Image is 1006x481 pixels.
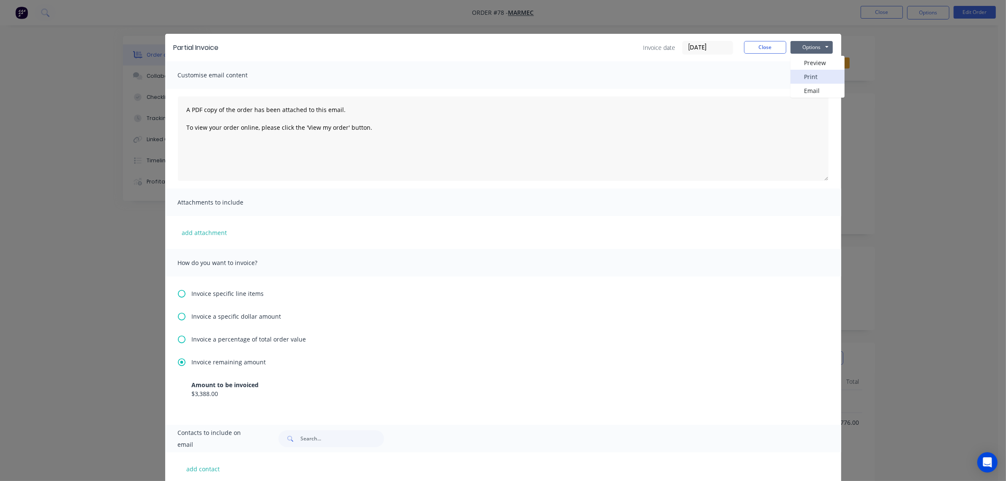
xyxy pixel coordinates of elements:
[791,70,845,84] button: Print
[192,380,815,389] div: Amount to be invoiced
[178,69,271,81] span: Customise email content
[192,358,266,366] span: Invoice remaining amount
[977,452,998,473] div: Open Intercom Messenger
[178,257,271,269] span: How do you want to invoice?
[192,335,306,344] span: Invoice a percentage of total order value
[791,84,845,98] button: Email
[178,226,232,239] button: add attachment
[174,43,219,53] div: Partial Invoice
[643,43,676,52] span: Invoice date
[192,289,264,298] span: Invoice specific line items
[178,462,229,475] button: add contact
[192,389,815,398] div: $3,388.00
[178,427,258,451] span: Contacts to include on email
[192,312,281,321] span: Invoice a specific dollar amount
[300,430,384,447] input: Search...
[178,96,829,181] textarea: A PDF copy of the order has been attached to this email. To view your order online, please click ...
[178,197,271,208] span: Attachments to include
[744,41,786,54] button: Close
[791,41,833,54] button: Options
[791,56,845,70] button: Preview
